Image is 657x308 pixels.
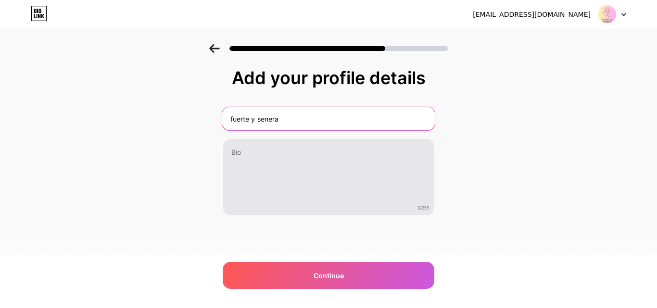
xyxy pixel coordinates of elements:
div: Add your profile details [227,68,430,87]
div: [EMAIL_ADDRESS][DOMAIN_NAME] [473,10,591,20]
span: 0/255 [418,206,429,211]
img: fuerte_y_serena [598,5,616,24]
span: Continue [314,271,344,281]
input: Your name [222,107,435,130]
